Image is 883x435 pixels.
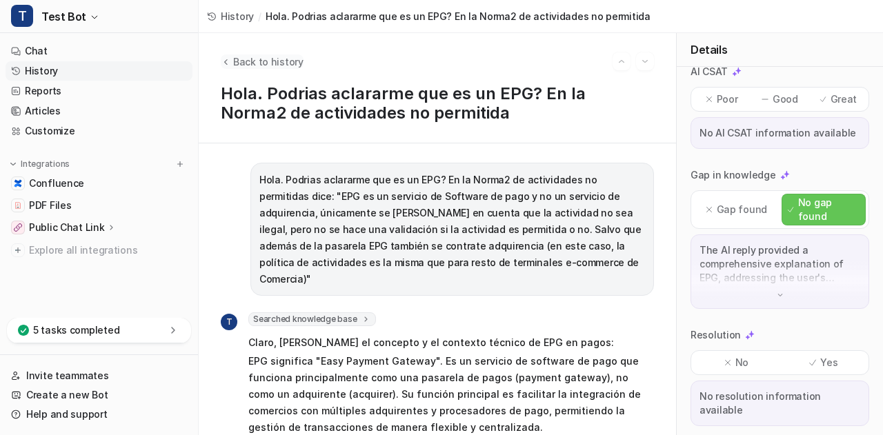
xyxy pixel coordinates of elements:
p: Gap in knowledge [691,168,776,182]
p: AI CSAT [691,65,728,79]
p: 5 tasks completed [33,323,119,337]
a: Explore all integrations [6,241,192,260]
div: Details [677,33,883,67]
img: down-arrow [775,290,785,300]
a: Reports [6,81,192,101]
p: No AI CSAT information available [700,126,860,140]
a: Invite teammates [6,366,192,385]
span: Test Bot [41,7,86,26]
span: Searched knowledge base [248,312,376,326]
p: Public Chat Link [29,221,105,234]
span: PDF Files [29,199,71,212]
img: Confluence [14,179,22,188]
span: T [11,5,33,27]
p: No resolution information available [700,390,860,417]
span: T [221,314,237,330]
p: Yes [820,356,837,370]
a: ConfluenceConfluence [6,174,192,193]
p: No [735,356,748,370]
span: / [258,9,261,23]
img: menu_add.svg [175,159,185,169]
p: The AI reply provided a comprehensive explanation of EPG, addressing the user's enquiry effective... [700,243,860,285]
p: Good [773,92,798,106]
span: Hola. Podrias aclararme que es un EPG? En la Norma2 de actividades no permitida [266,9,651,23]
button: Go to previous session [613,52,631,70]
img: Previous session [617,55,626,68]
a: Help and support [6,405,192,424]
a: Articles [6,101,192,121]
button: Integrations [6,157,74,171]
p: Great [831,92,857,106]
a: PDF FilesPDF Files [6,196,192,215]
img: PDF Files [14,201,22,210]
p: Poor [717,92,738,106]
p: No gap found [798,196,860,223]
p: Integrations [21,159,70,170]
a: Chat [6,41,192,61]
a: History [207,9,254,23]
h1: Hola. Podrias aclararme que es un EPG? En la Norma2 de actividades no permitida [221,84,654,123]
img: Public Chat Link [14,223,22,232]
a: Customize [6,121,192,141]
img: expand menu [8,159,18,169]
p: Claro, [PERSON_NAME] el concepto y el contexto técnico de EPG en pagos: [248,334,652,351]
span: History [221,9,254,23]
a: Create a new Bot [6,385,192,405]
img: Next session [640,55,650,68]
span: Explore all integrations [29,239,187,261]
button: Back to history [221,54,304,69]
img: explore all integrations [11,243,25,257]
p: Resolution [691,328,741,342]
button: Go to next session [636,52,654,70]
span: Confluence [29,176,84,190]
p: Gap found [717,203,767,216]
p: Hola. Podrias aclararme que es un EPG? En la Norma2 de actividades no permitidas dice: "EPG es un... [259,172,645,287]
span: Back to history [233,54,304,69]
a: History [6,61,192,81]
